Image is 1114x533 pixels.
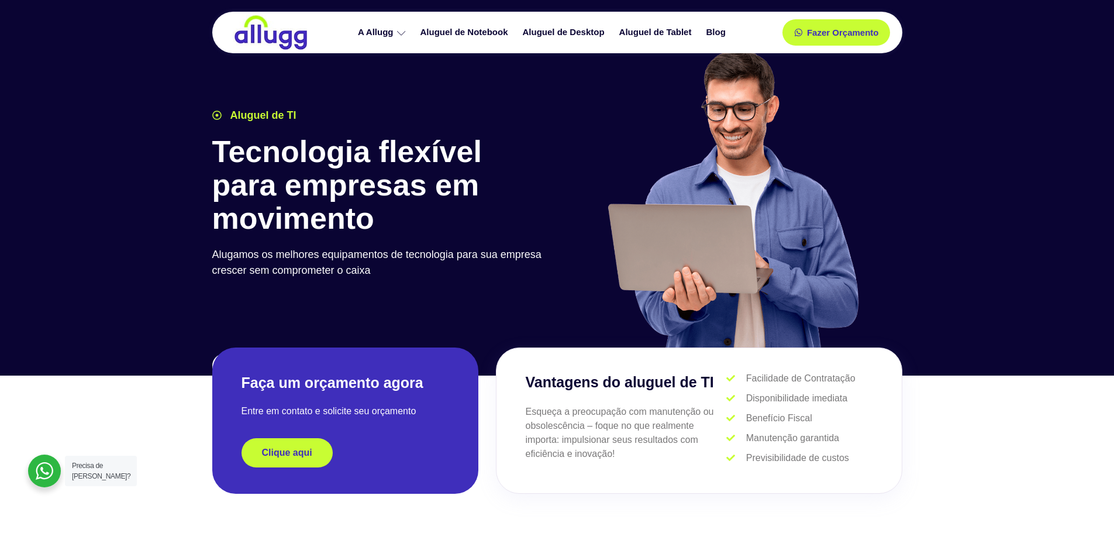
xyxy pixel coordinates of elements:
a: Aluguel de Desktop [517,22,613,43]
span: Previsibilidade de custos [743,451,849,465]
p: Esqueça a preocupação com manutenção ou obsolescência – foque no que realmente importa: impulsion... [526,405,727,461]
span: Clique aqui [262,448,312,458]
h2: Faça um orçamento agora [242,373,449,393]
a: A Allugg [352,22,415,43]
img: locação de TI é Allugg [233,15,309,50]
span: Benefício Fiscal [743,411,812,425]
a: Blog [700,22,734,43]
span: Facilidade de Contratação [743,372,856,386]
span: Disponibilidade imediata [743,391,847,405]
h1: Tecnologia flexível para empresas em movimento [212,135,551,236]
span: Manutenção garantida [743,431,839,445]
h3: Vantagens do aluguel de TI [526,372,727,394]
span: Precisa de [PERSON_NAME]? [72,462,130,480]
span: Fazer Orçamento [807,28,879,37]
p: Alugamos os melhores equipamentos de tecnologia para sua empresa crescer sem comprometer o caixa [212,247,551,278]
a: Fazer Orçamento [782,19,891,46]
a: Aluguel de Notebook [415,22,517,43]
p: Entre em contato e solicite seu orçamento [242,404,449,418]
a: Aluguel de Tablet [613,22,701,43]
span: Aluguel de TI [227,108,296,123]
iframe: Chat Widget [1056,477,1114,533]
a: Clique aqui [242,438,333,467]
img: aluguel de ti para startups [603,49,861,348]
